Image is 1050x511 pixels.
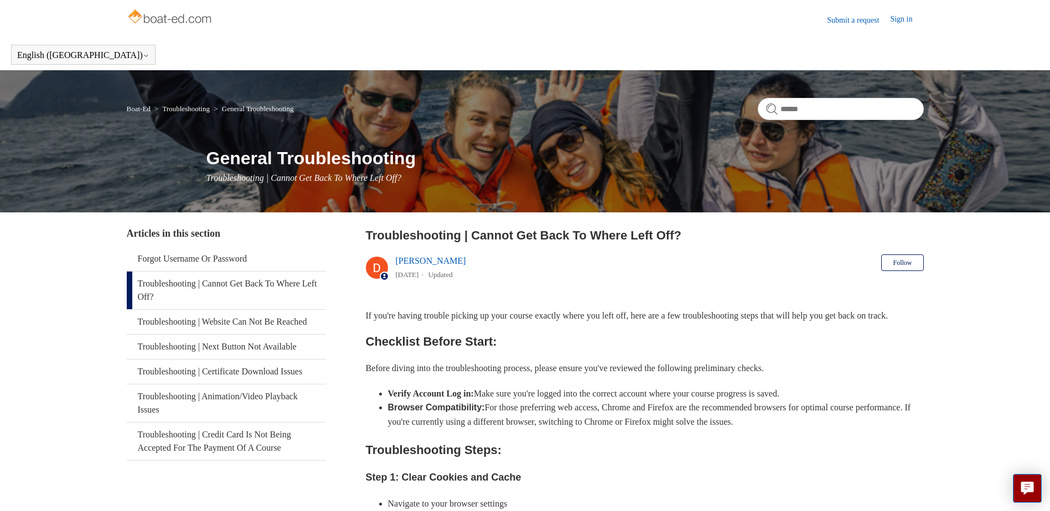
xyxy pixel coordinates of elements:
strong: Verify Account Log in: [388,389,474,398]
a: Boat-Ed [127,105,151,113]
a: Troubleshooting | Next Button Not Available [127,335,326,359]
h2: Troubleshooting Steps: [366,440,924,460]
li: For those preferring web access, Chrome and Firefox are the recommended browsers for optimal cour... [388,400,924,429]
a: Sign in [890,13,923,27]
li: Troubleshooting [152,105,211,113]
h3: Step 1: Clear Cookies and Cache [366,470,924,486]
a: Troubleshooting [162,105,209,113]
span: Articles in this section [127,228,220,239]
img: Boat-Ed Help Center home page [127,7,215,29]
time: 05/14/2024, 16:31 [396,270,419,279]
li: Navigate to your browser settings [388,497,924,511]
a: Troubleshooting | Cannot Get Back To Where Left Off? [127,272,326,309]
a: Troubleshooting | Animation/Video Playback Issues [127,384,326,422]
a: Troubleshooting | Certificate Download Issues [127,359,326,384]
a: Forgot Username Or Password [127,247,326,271]
li: Boat-Ed [127,105,153,113]
a: Troubleshooting | Website Can Not Be Reached [127,310,326,334]
h1: General Troubleshooting [206,145,924,171]
a: Submit a request [827,14,890,26]
p: If you're having trouble picking up your course exactly where you left off, here are a few troubl... [366,309,924,323]
a: General Troubleshooting [222,105,294,113]
h2: Checklist Before Start: [366,332,924,351]
li: Updated [428,270,453,279]
h2: Troubleshooting | Cannot Get Back To Where Left Off? [366,226,924,244]
input: Search [758,98,924,120]
button: Live chat [1013,474,1042,503]
button: Follow Article [881,254,923,271]
a: Troubleshooting | Credit Card Is Not Being Accepted For The Payment Of A Course [127,423,326,460]
p: Before diving into the troubleshooting process, please ensure you've reviewed the following preli... [366,361,924,376]
button: English ([GEOGRAPHIC_DATA]) [17,50,149,60]
strong: Browser Compatibility: [388,403,485,412]
li: Make sure you're logged into the correct account where your course progress is saved. [388,387,924,401]
a: [PERSON_NAME] [396,256,466,265]
li: General Troubleshooting [211,105,293,113]
span: Troubleshooting | Cannot Get Back To Where Left Off? [206,173,402,182]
